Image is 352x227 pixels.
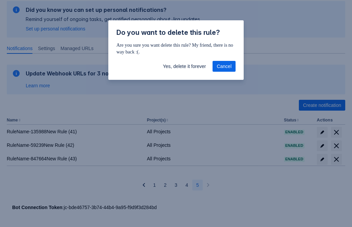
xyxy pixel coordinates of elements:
[163,61,206,72] span: Yes, delete it forever
[116,28,220,37] span: Do you want to delete this rule?
[159,61,210,72] button: Yes, delete it forever
[116,42,236,55] p: Are you sure you want delete this rule? My friend, there is no way back :(.
[217,61,232,72] span: Cancel
[213,61,236,72] button: Cancel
